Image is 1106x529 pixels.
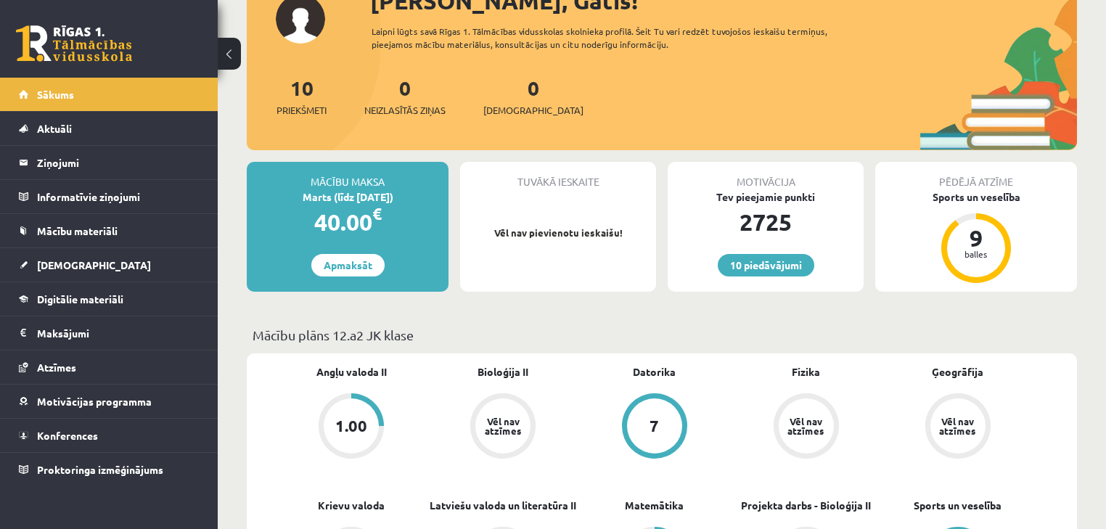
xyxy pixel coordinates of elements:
a: Ģeogrāfija [932,364,983,380]
a: Motivācijas programma [19,385,200,418]
div: Pēdējā atzīme [875,162,1077,189]
a: Aktuāli [19,112,200,145]
div: 1.00 [335,418,367,434]
div: 7 [650,418,659,434]
a: Konferences [19,419,200,452]
a: Bioloģija II [478,364,528,380]
div: Vēl nav atzīmes [483,417,523,435]
a: 0[DEMOGRAPHIC_DATA] [483,75,583,118]
div: Marts (līdz [DATE]) [247,189,448,205]
span: Aktuāli [37,122,72,135]
a: 10 piedāvājumi [718,254,814,276]
a: Atzīmes [19,350,200,384]
a: Latviešu valoda un literatūra II [430,498,576,513]
a: Sports un veselība 9 balles [875,189,1077,285]
a: Fizika [792,364,820,380]
p: Mācību plāns 12.a2 JK klase [253,325,1071,345]
a: 7 [579,393,731,462]
a: Datorika [633,364,676,380]
a: 1.00 [276,393,427,462]
span: Motivācijas programma [37,395,152,408]
div: balles [954,250,998,258]
span: Priekšmeti [276,103,327,118]
span: Neizlasītās ziņas [364,103,446,118]
a: [DEMOGRAPHIC_DATA] [19,248,200,282]
span: Sākums [37,88,74,101]
span: Mācību materiāli [37,224,118,237]
div: Vēl nav atzīmes [786,417,827,435]
div: Mācību maksa [247,162,448,189]
div: Motivācija [668,162,864,189]
a: Digitālie materiāli [19,282,200,316]
a: 10Priekšmeti [276,75,327,118]
div: 2725 [668,205,864,239]
div: Tev pieejamie punkti [668,189,864,205]
a: Vēl nav atzīmes [730,393,882,462]
a: Sports un veselība [914,498,1001,513]
div: Sports un veselība [875,189,1077,205]
div: 9 [954,226,998,250]
legend: Ziņojumi [37,146,200,179]
a: Proktoringa izmēģinājums [19,453,200,486]
span: Atzīmes [37,361,76,374]
legend: Informatīvie ziņojumi [37,180,200,213]
a: Maksājumi [19,316,200,350]
div: Laipni lūgts savā Rīgas 1. Tālmācības vidusskolas skolnieka profilā. Šeit Tu vari redzēt tuvojošo... [372,25,869,51]
legend: Maksājumi [37,316,200,350]
div: Tuvākā ieskaite [460,162,656,189]
a: Informatīvie ziņojumi [19,180,200,213]
a: Angļu valoda II [316,364,387,380]
a: 0Neizlasītās ziņas [364,75,446,118]
span: Konferences [37,429,98,442]
span: Proktoringa izmēģinājums [37,463,163,476]
p: Vēl nav pievienotu ieskaišu! [467,226,649,240]
span: € [372,203,382,224]
span: Digitālie materiāli [37,292,123,305]
a: Vēl nav atzīmes [427,393,579,462]
div: 40.00 [247,205,448,239]
a: Apmaksāt [311,254,385,276]
span: [DEMOGRAPHIC_DATA] [483,103,583,118]
a: Matemātika [625,498,684,513]
div: Vēl nav atzīmes [938,417,978,435]
span: [DEMOGRAPHIC_DATA] [37,258,151,271]
a: Vēl nav atzīmes [882,393,1033,462]
a: Krievu valoda [318,498,385,513]
a: Mācību materiāli [19,214,200,247]
a: Sākums [19,78,200,111]
a: Projekta darbs - Bioloģija II [741,498,871,513]
a: Ziņojumi [19,146,200,179]
a: Rīgas 1. Tālmācības vidusskola [16,25,132,62]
